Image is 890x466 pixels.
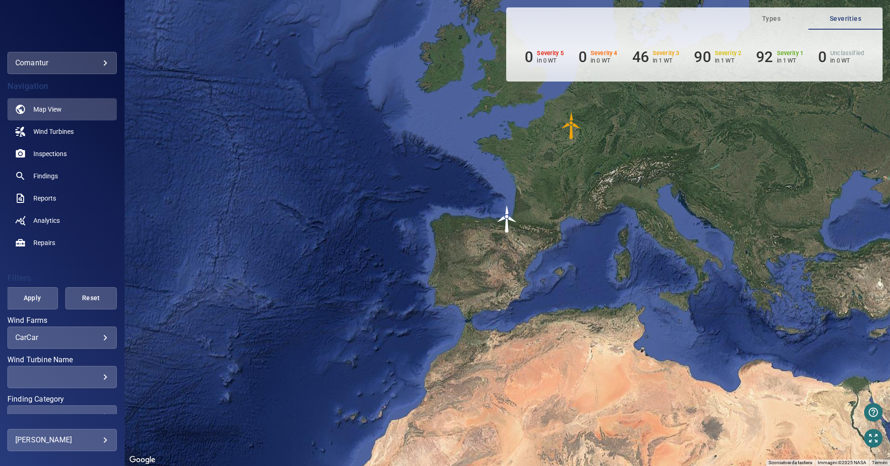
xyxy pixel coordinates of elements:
a: map active [7,98,117,120]
span: Reports [33,194,56,203]
p: in 0 WT [830,57,864,64]
h6: Severity 4 [591,50,617,57]
img: Google [127,454,158,466]
div: CarCar [15,333,109,342]
h6: 0 [525,48,533,66]
span: Types [740,13,803,25]
button: Apply [6,287,58,309]
span: Repairs [33,238,55,247]
label: Wind Turbine Name [7,356,117,364]
span: Findings [33,171,58,181]
a: Visualizza questa zona in Google Maps (in una nuova finestra) [127,454,158,466]
gmp-advanced-marker: WTG22 [558,112,585,139]
div: comantur [7,52,117,74]
h6: 90 [694,48,711,66]
span: Inspections [33,149,67,158]
span: Wind Turbines [33,127,74,136]
h6: 0 [818,48,826,66]
a: reports noActive [7,187,117,209]
span: Immagini ©2025 NASA [818,460,866,465]
a: analytics noActive [7,209,117,232]
img: windFarmIcon.svg [493,205,521,233]
div: comantur [15,56,109,70]
li: Severity 3 [632,48,680,66]
div: Wind Farms [7,327,117,349]
p: in 1 WT [715,57,742,64]
label: Finding Category [7,396,117,403]
h4: Navigation [7,82,117,91]
h6: Severity 1 [777,50,804,57]
span: Analytics [33,216,60,225]
h6: 46 [632,48,649,66]
li: Severity Unclassified [818,48,864,66]
p: in 1 WT [653,57,680,64]
a: windturbines noActive [7,120,117,143]
img: windFarmIconCat3.svg [558,112,585,139]
label: Wind Farms [7,317,117,324]
a: inspections noActive [7,143,117,165]
h6: Severity 3 [653,50,680,57]
span: Map View [33,105,62,114]
img: comantur-logo [37,23,87,32]
span: Severities [814,13,877,25]
li: Severity 1 [756,48,803,66]
div: Finding Category [7,405,117,428]
p: in 0 WT [537,57,564,64]
div: [PERSON_NAME] [15,433,109,447]
p: in 0 WT [591,57,617,64]
h6: Severity 2 [715,50,742,57]
a: repairs noActive [7,232,117,254]
li: Severity 5 [525,48,564,66]
a: Termini [872,460,887,465]
span: Reset [77,292,105,304]
li: Severity 4 [578,48,617,66]
p: in 1 WT [777,57,804,64]
gmp-advanced-marker: V52Test [493,205,521,233]
h4: Filters [7,273,117,283]
h6: 0 [578,48,587,66]
li: Severity 2 [694,48,741,66]
button: Scorciatoie da tastiera [769,460,812,466]
span: Apply [18,292,46,304]
h6: 92 [756,48,773,66]
div: Wind Turbine Name [7,366,117,388]
button: Reset [65,287,117,309]
a: findings noActive [7,165,117,187]
h6: Severity 5 [537,50,564,57]
h6: Unclassified [830,50,864,57]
